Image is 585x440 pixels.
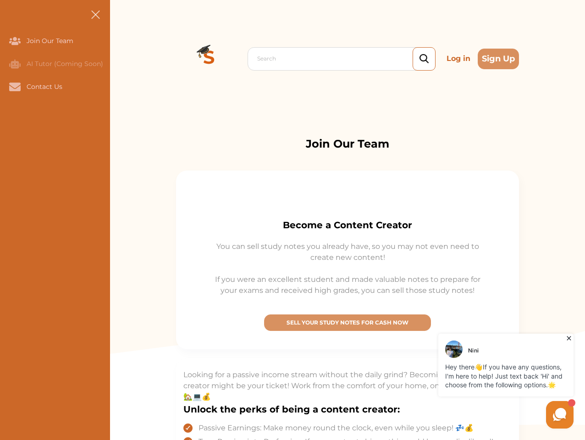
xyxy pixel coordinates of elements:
[264,314,431,331] button: [object Object]
[478,49,519,69] button: Sign Up
[183,369,512,402] p: Looking for a passive income stream without the daily grind? Becoming a content creator might be ...
[268,319,427,327] p: SELL YOUR STUDY NOTES FOR CASH NOW
[183,402,512,416] h3: Unlock the perks of being a content creator:
[176,218,519,232] p: Become a Content Creator
[176,136,519,152] p: Join Our Team
[443,49,474,68] p: Log in
[419,54,429,64] img: search_icon
[199,423,474,433] span: Passive Earnings: Make money round the clock, even while you sleep! 💤💰
[176,26,242,92] img: Logo
[176,241,519,296] p: You can sell study notes you already have, so you may not even need to create new content! If you...
[365,331,576,431] iframe: HelpCrunch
